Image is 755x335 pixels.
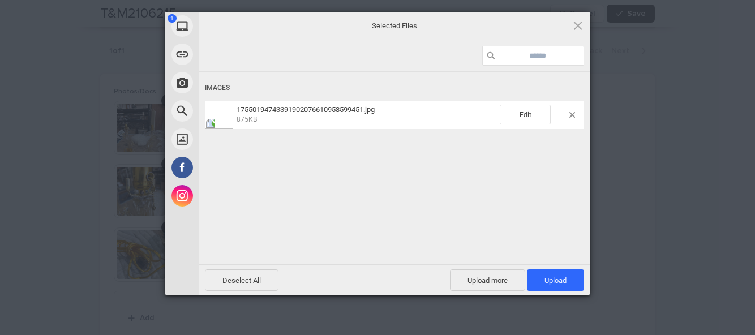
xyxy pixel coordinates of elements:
[165,40,301,68] div: Link (URL)
[165,68,301,97] div: Take Photo
[450,269,525,291] span: Upload more
[165,182,301,210] div: Instagram
[165,153,301,182] div: Facebook
[237,105,375,114] span: 17550194743391902076610958599451.jpg
[237,115,257,123] span: 875KB
[205,269,278,291] span: Deselect All
[168,14,177,23] span: 1
[205,78,584,98] div: Images
[165,97,301,125] div: Web Search
[527,269,584,291] span: Upload
[165,125,301,153] div: Unsplash
[233,105,500,124] span: 17550194743391902076610958599451.jpg
[572,19,584,32] span: Click here or hit ESC to close picker
[281,21,508,31] span: Selected Files
[544,276,567,285] span: Upload
[205,101,233,129] img: 2e4fc83f-8a5c-4a7f-b445-d0a64a04c91f
[165,12,301,40] div: My Device
[500,105,551,124] span: Edit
